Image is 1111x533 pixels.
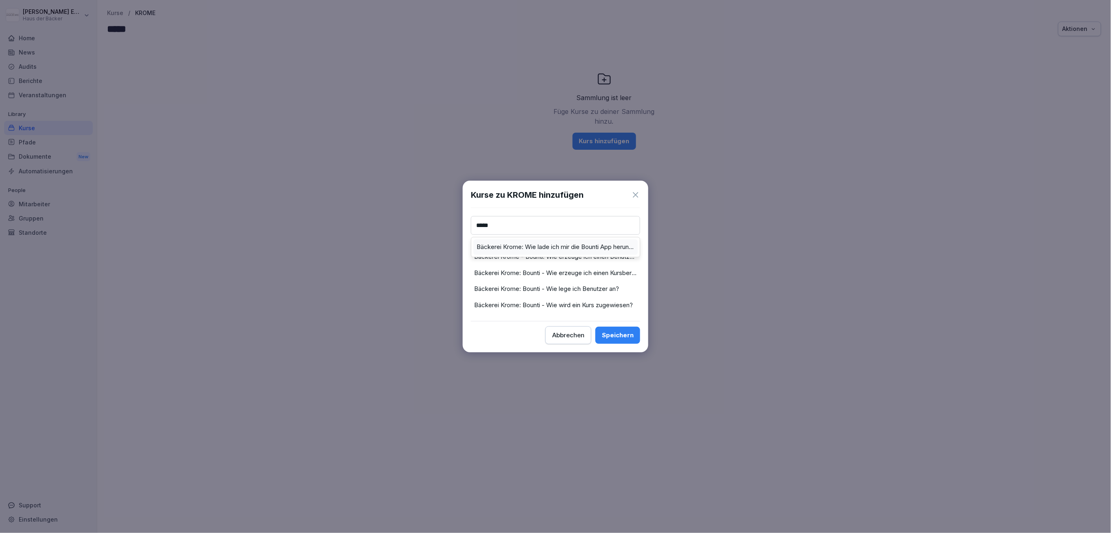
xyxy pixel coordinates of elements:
label: Bäckerei Krome: Wie lade ich mir die Bounti App herunter? [477,243,634,251]
div: Abbrechen [552,331,584,340]
h1: Kurse zu KROME hinzufügen [471,189,584,201]
button: Abbrechen [545,326,591,344]
button: Speichern [595,327,640,344]
p: Bäckerei Krome: Bounti - Wie wird ein Kurs zugewiesen? [474,301,637,310]
p: Bäckerei Krome: Bounti - Wie lege ich Benutzer an? [474,284,637,294]
div: Speichern [602,331,634,340]
p: Bäckerei Krome: Bounti - Wie erzeuge ich einen Kursbericht? [474,269,637,278]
